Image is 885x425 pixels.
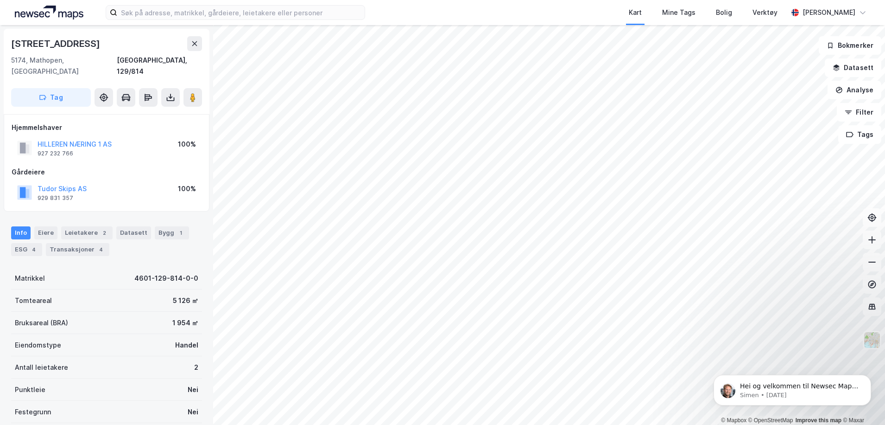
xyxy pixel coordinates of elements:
div: 1 954 ㎡ [172,317,198,328]
div: 4 [29,245,38,254]
a: OpenStreetMap [748,417,793,424]
div: Punktleie [15,384,45,395]
div: Bolig [716,7,732,18]
button: Filter [837,103,881,122]
div: Transaksjoner [46,243,109,256]
div: [GEOGRAPHIC_DATA], 129/814 [117,55,202,77]
div: 100% [178,183,196,194]
div: Kart [629,7,642,18]
div: 5174, Mathopen, [GEOGRAPHIC_DATA] [11,55,117,77]
div: Nei [188,406,198,418]
div: Antall leietakere [15,362,68,373]
div: ESG [11,243,42,256]
div: Eiendomstype [15,340,61,351]
div: [PERSON_NAME] [803,7,855,18]
div: Eiere [34,226,57,239]
input: Søk på adresse, matrikkel, gårdeiere, leietakere eller personer [117,6,365,19]
button: Analyse [828,81,881,99]
div: Nei [188,384,198,395]
div: Handel [175,340,198,351]
img: Z [863,331,881,349]
a: Improve this map [796,417,841,424]
div: 929 831 357 [38,194,73,202]
div: 4601-129-814-0-0 [134,273,198,284]
div: Bygg [155,226,189,239]
div: Mine Tags [662,7,695,18]
button: Tag [11,88,91,107]
div: Bruksareal (BRA) [15,317,68,328]
div: Hjemmelshaver [12,122,202,133]
img: logo.a4113a55bc3d86da70a041830d287a7e.svg [15,6,83,19]
div: 1 [176,228,185,238]
div: Verktøy [752,7,778,18]
div: [STREET_ADDRESS] [11,36,102,51]
button: Bokmerker [819,36,881,55]
a: Mapbox [721,417,746,424]
div: 100% [178,139,196,150]
button: Tags [838,125,881,144]
div: Datasett [116,226,151,239]
div: Info [11,226,31,239]
div: Gårdeiere [12,167,202,178]
button: Datasett [825,58,881,77]
div: Leietakere [61,226,113,239]
div: Matrikkel [15,273,45,284]
div: 2 [194,362,198,373]
iframe: Intercom notifications message [700,355,885,420]
div: 5 126 ㎡ [173,295,198,306]
div: 2 [100,228,109,238]
div: Festegrunn [15,406,51,418]
div: Tomteareal [15,295,52,306]
div: 927 232 766 [38,150,73,157]
div: 4 [96,245,106,254]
